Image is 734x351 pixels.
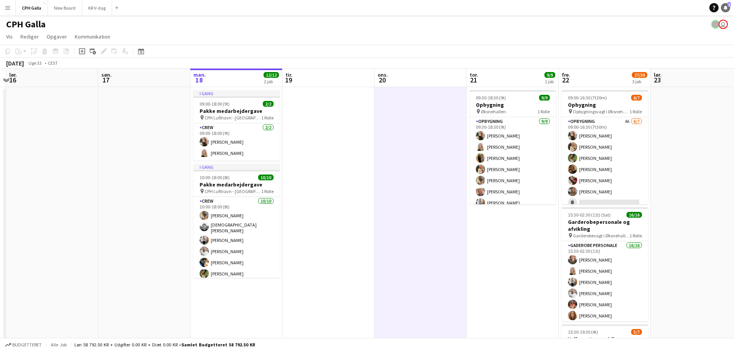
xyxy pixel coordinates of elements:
[544,72,555,78] span: 9/9
[481,109,506,114] span: Øksnehallen
[376,76,388,84] span: 20
[284,76,292,84] span: 19
[193,90,280,96] div: I gang
[20,33,39,40] span: Rediger
[193,197,280,326] app-card-role: Crew10/1010:00-18:00 (8t)[PERSON_NAME][DEMOGRAPHIC_DATA][PERSON_NAME][PERSON_NAME][PERSON_NAME][P...
[539,95,550,101] span: 9/9
[100,76,112,84] span: 17
[193,71,206,78] span: man.
[476,95,506,101] span: 09:30-18:30 (9t)
[562,71,570,78] span: fre.
[4,341,43,349] button: Budgetteret
[16,0,48,15] button: CPH Galla
[25,60,45,66] span: Uge 33
[193,123,280,161] app-card-role: Crew2/209:00-18:00 (9t)[PERSON_NAME][PERSON_NAME]
[627,212,642,218] span: 16/16
[632,79,647,84] div: 3 job
[101,71,112,78] span: søn.
[200,101,230,107] span: 09:00-18:00 (9t)
[562,101,648,108] h3: Opbygning
[193,107,280,114] h3: Pakke medarbejdergave
[264,79,279,84] div: 2 job
[573,109,630,114] span: Opbygningsvagt i Øksnehallen til stor gallafest
[263,101,274,107] span: 2/2
[264,72,279,78] span: 12/12
[49,342,68,348] span: Alle job
[47,33,67,40] span: Opgaver
[469,76,478,84] span: 21
[561,76,570,84] span: 22
[562,117,648,210] app-card-role: Opbygning4A6/709:00-16:30 (7t30m)[PERSON_NAME][PERSON_NAME][PERSON_NAME][PERSON_NAME][PERSON_NAME...
[205,188,261,194] span: CPH Lufthavn - [GEOGRAPHIC_DATA]
[719,20,728,29] app-user-avatar: Carla Sørensen
[568,329,598,335] span: 15:30-19:30 (4t)
[193,90,280,161] app-job-card: I gang09:00-18:00 (9t)2/2Pakke medarbejdergave CPH Lufthavn - [GEOGRAPHIC_DATA]1 RolleCrew2/209:0...
[537,109,550,114] span: 1 Rolle
[8,76,17,84] span: 16
[470,90,556,204] app-job-card: 09:30-18:30 (9t)9/9Opbygning Øksnehallen1 RolleOpbygning9/909:30-18:30 (9t)[PERSON_NAME][PERSON_N...
[192,76,206,84] span: 18
[9,71,17,78] span: lør.
[632,72,647,78] span: 27/30
[181,342,255,348] span: Samlet budgetteret 58 792.50 KR
[630,233,642,238] span: 1 Rolle
[711,20,720,29] app-user-avatar: Elsa Weman
[44,32,70,42] a: Opgaver
[193,164,280,278] app-job-card: I gang10:00-18:00 (8t)10/10Pakke medarbejdergave CPH Lufthavn - [GEOGRAPHIC_DATA]1 RolleCrew10/10...
[3,32,16,42] a: Vis
[470,101,556,108] h3: Opbygning
[653,76,662,84] span: 23
[72,32,113,42] a: Kommunikation
[568,95,607,101] span: 09:00-16:30 (7t30m)
[568,212,611,218] span: 15:30-02:30 (11t) (Sat)
[562,218,648,232] h3: Garderobepersonale og afvikling
[286,71,292,78] span: tir.
[205,115,261,121] span: CPH Lufthavn - [GEOGRAPHIC_DATA]
[17,32,42,42] a: Rediger
[261,188,274,194] span: 1 Rolle
[470,117,556,235] app-card-role: Opbygning9/909:30-18:30 (9t)[PERSON_NAME][PERSON_NAME][PERSON_NAME][PERSON_NAME][PERSON_NAME][PER...
[6,18,45,30] h1: CPH Galla
[200,175,230,180] span: 10:00-18:00 (8t)
[6,59,24,67] div: [DATE]
[727,2,731,7] span: 2
[48,0,82,15] button: New Board
[48,60,58,66] div: CEST
[631,95,642,101] span: 6/7
[12,342,42,348] span: Budgetteret
[562,207,648,321] app-job-card: 15:30-02:30 (11t) (Sat)16/16Garderobepersonale og afvikling Garderobevagt i Øksnehallen til stor ...
[261,115,274,121] span: 1 Rolle
[562,336,648,343] h3: Velkomst og guiding
[193,181,280,188] h3: Pakke medarbejdergave
[74,342,255,348] div: Løn 58 792.50 KR + Udgifter 0.00 KR + Diæt 0.00 KR =
[573,233,630,238] span: Garderobevagt i Øksnehallen til stor gallafest
[545,79,555,84] div: 1 job
[654,71,662,78] span: lør.
[470,71,478,78] span: tor.
[82,0,112,15] button: KR V-dag
[562,90,648,204] app-job-card: 09:00-16:30 (7t30m)6/7Opbygning Opbygningsvagt i Øksnehallen til stor gallafest1 RolleOpbygning4A...
[378,71,388,78] span: ons.
[6,33,13,40] span: Vis
[258,175,274,180] span: 10/10
[721,3,730,12] a: 2
[193,164,280,170] div: I gang
[75,33,110,40] span: Kommunikation
[630,109,642,114] span: 1 Rolle
[631,329,642,335] span: 5/7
